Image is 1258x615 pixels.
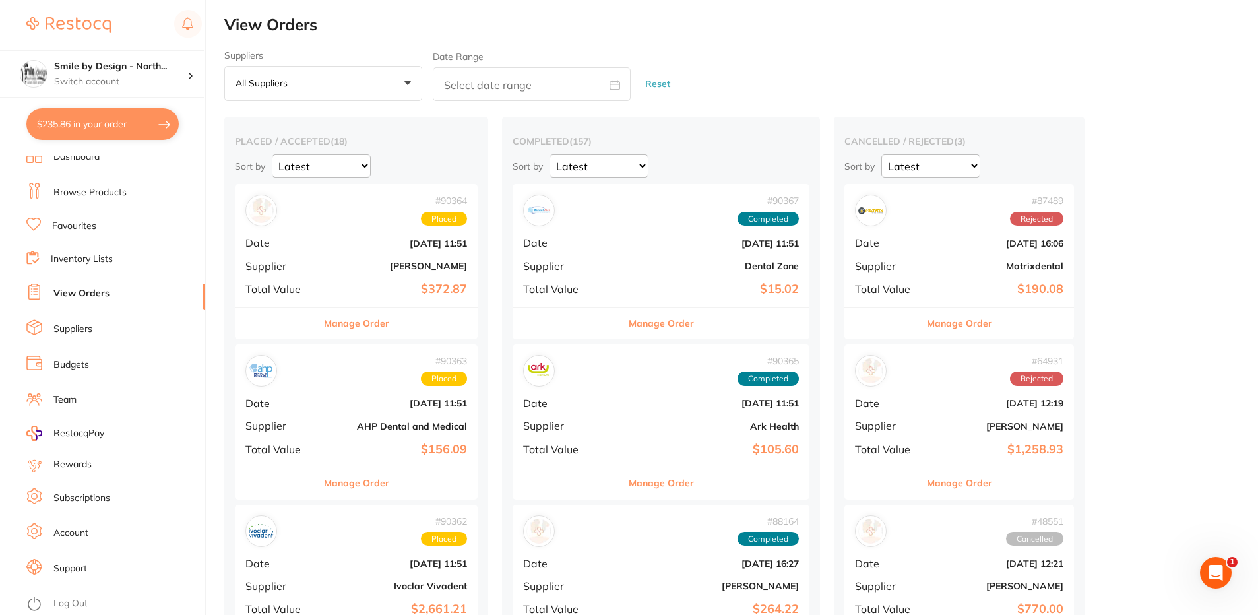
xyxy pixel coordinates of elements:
[26,17,111,33] img: Restocq Logo
[622,282,799,296] b: $15.02
[1010,356,1063,366] span: # 64931
[53,562,87,575] a: Support
[53,287,110,300] a: View Orders
[20,61,47,87] img: Smile by Design - North Sydney
[622,398,799,408] b: [DATE] 11:51
[629,467,694,499] button: Manage Order
[235,160,265,172] p: Sort by
[523,237,612,249] span: Date
[858,358,883,383] img: Henry Schein Halas
[52,220,96,233] a: Favourites
[738,212,799,226] span: Completed
[629,307,694,339] button: Manage Order
[858,519,883,544] img: Henry Schein Halas
[927,307,992,339] button: Manage Order
[622,581,799,591] b: [PERSON_NAME]
[53,323,92,336] a: Suppliers
[1200,557,1232,589] iframe: Intercom live chat
[855,443,921,455] span: Total Value
[1006,532,1063,546] span: Cancelled
[327,581,467,591] b: Ivoclar Vivadent
[513,160,543,172] p: Sort by
[249,198,274,223] img: Adam Dental
[526,198,551,223] img: Dental Zone
[931,581,1063,591] b: [PERSON_NAME]
[844,135,1074,147] h2: cancelled / rejected ( 3 )
[327,398,467,408] b: [DATE] 11:51
[53,358,89,372] a: Budgets
[855,603,921,615] span: Total Value
[54,60,187,73] h4: Smile by Design - North Sydney
[26,426,104,441] a: RestocqPay
[641,67,674,102] button: Reset
[327,443,467,457] b: $156.09
[526,358,551,383] img: Ark Health
[1227,557,1238,567] span: 1
[245,237,316,249] span: Date
[738,356,799,366] span: # 90365
[421,532,467,546] span: Placed
[327,421,467,432] b: AHP Dental and Medical
[224,16,1258,34] h2: View Orders
[224,66,422,102] button: All suppliers
[53,150,100,164] a: Dashboard
[931,443,1063,457] b: $1,258.93
[53,527,88,540] a: Account
[245,443,316,455] span: Total Value
[249,358,274,383] img: AHP Dental and Medical
[855,237,921,249] span: Date
[1010,372,1063,386] span: Rejected
[844,160,875,172] p: Sort by
[622,558,799,569] b: [DATE] 16:27
[327,558,467,569] b: [DATE] 11:51
[51,253,113,266] a: Inventory Lists
[26,594,201,615] button: Log Out
[53,492,110,505] a: Subscriptions
[931,558,1063,569] b: [DATE] 12:21
[523,580,612,592] span: Supplier
[433,67,631,101] input: Select date range
[931,261,1063,271] b: Matrixdental
[54,75,187,88] p: Switch account
[927,467,992,499] button: Manage Order
[421,516,467,527] span: # 90362
[224,50,422,61] label: Suppliers
[622,443,799,457] b: $105.60
[53,458,92,471] a: Rewards
[245,603,316,615] span: Total Value
[523,397,612,409] span: Date
[855,397,921,409] span: Date
[26,108,179,140] button: $235.86 in your order
[53,597,88,610] a: Log Out
[235,344,478,500] div: AHP Dental and Medical#90363PlacedDate[DATE] 11:51SupplierAHP Dental and MedicalTotal Value$156.0...
[523,283,612,295] span: Total Value
[421,372,467,386] span: Placed
[523,443,612,455] span: Total Value
[327,282,467,296] b: $372.87
[249,519,274,544] img: Ivoclar Vivadent
[622,261,799,271] b: Dental Zone
[931,238,1063,249] b: [DATE] 16:06
[245,283,316,295] span: Total Value
[1010,195,1063,206] span: # 87489
[855,420,921,432] span: Supplier
[235,135,478,147] h2: placed / accepted ( 18 )
[523,260,612,272] span: Supplier
[26,10,111,40] a: Restocq Logo
[523,420,612,432] span: Supplier
[421,212,467,226] span: Placed
[931,398,1063,408] b: [DATE] 12:19
[421,195,467,206] span: # 90364
[855,580,921,592] span: Supplier
[421,356,467,366] span: # 90363
[622,421,799,432] b: Ark Health
[245,260,316,272] span: Supplier
[523,603,612,615] span: Total Value
[327,238,467,249] b: [DATE] 11:51
[327,261,467,271] b: [PERSON_NAME]
[513,135,809,147] h2: completed ( 157 )
[245,397,316,409] span: Date
[245,420,316,432] span: Supplier
[235,184,478,339] div: Adam Dental#90364PlacedDate[DATE] 11:51Supplier[PERSON_NAME]Total Value$372.87Manage Order
[931,421,1063,432] b: [PERSON_NAME]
